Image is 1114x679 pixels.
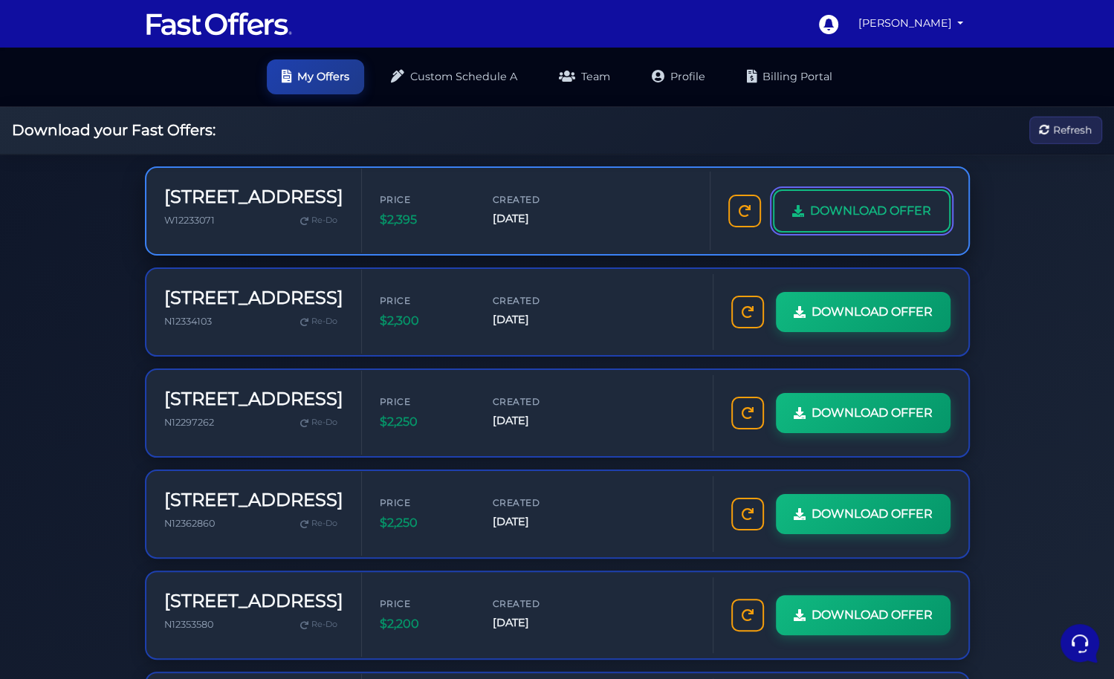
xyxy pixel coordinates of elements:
[493,394,582,409] span: Created
[380,311,469,331] span: $2,300
[311,416,337,429] span: Re-Do
[164,619,213,630] span: N12353580
[637,59,720,94] a: Profile
[776,292,951,332] a: DOWNLOAD OFFER
[24,166,54,195] img: dark
[194,477,285,511] button: Help
[732,59,847,94] a: Billing Portal
[380,597,469,611] span: Price
[493,597,582,611] span: Created
[294,514,343,533] a: Re-Do
[776,393,951,433] a: DOWNLOAD OFFER
[164,215,215,226] span: W12233071
[62,125,227,140] p: You: I know I can change it on PDF I just want it to always be like this since I have to change e...
[164,287,343,309] h3: [STREET_ADDRESS]
[236,107,273,120] p: 4mo ago
[311,517,337,530] span: Re-Do
[493,513,582,530] span: [DATE]
[544,59,625,94] a: Team
[164,518,215,529] span: N12362860
[1058,621,1102,666] iframe: Customerly Messenger Launcher
[164,490,343,511] h3: [STREET_ADDRESS]
[380,210,469,230] span: $2,395
[776,595,951,635] a: DOWNLOAD OFFER
[240,83,273,95] a: See all
[45,498,70,511] p: Home
[18,101,279,146] a: AuraYou:I know I can change it on PDF I just want it to always be like this since I have to chang...
[164,186,343,208] h3: [STREET_ADDRESS]
[380,614,469,634] span: $2,200
[773,189,951,233] a: DOWNLOAD OFFER
[852,9,970,38] a: [PERSON_NAME]
[493,311,582,328] span: [DATE]
[812,403,933,423] span: DOWNLOAD OFFER
[294,312,343,331] a: Re-Do
[185,268,273,280] a: Open Help Center
[380,412,469,432] span: $2,250
[24,83,120,95] span: Your Conversations
[380,513,469,533] span: $2,250
[107,218,208,230] span: Start a Conversation
[164,316,212,327] span: N12334103
[311,214,337,227] span: Re-Do
[294,615,343,634] a: Re-Do
[12,121,216,139] h2: Download your Fast Offers:
[12,12,250,59] h2: Hello [PERSON_NAME] 👋
[380,394,469,409] span: Price
[493,293,582,308] span: Created
[24,108,54,138] img: dark
[493,614,582,631] span: [DATE]
[12,477,103,511] button: Home
[493,192,582,207] span: Created
[812,504,933,524] span: DOWNLOAD OFFER
[812,605,933,625] span: DOWNLOAD OFFER
[1029,117,1102,144] button: Refresh
[380,293,469,308] span: Price
[24,268,101,280] span: Find an Answer
[810,201,931,221] span: DOWNLOAD OFFER
[62,107,227,122] span: Aura
[311,618,337,631] span: Re-Do
[164,417,214,428] span: N12297262
[103,477,195,511] button: Messages
[33,300,243,315] input: Search for an Article...
[380,192,469,207] span: Price
[812,302,933,322] span: DOWNLOAD OFFER
[294,211,343,230] a: Re-Do
[230,498,250,511] p: Help
[164,389,343,410] h3: [STREET_ADDRESS]
[294,413,343,432] a: Re-Do
[18,158,279,203] a: Fast Offers SupportYou:I just want that on 1 page, and when I do fast offers to only have it on S...
[62,164,228,179] span: Fast Offers Support
[1053,122,1092,138] span: Refresh
[493,210,582,227] span: [DATE]
[62,182,228,197] p: You: I just want that on 1 page, and when I do fast offers to only have it on Schedule A page 1. ...
[128,498,170,511] p: Messages
[493,412,582,429] span: [DATE]
[380,496,469,510] span: Price
[311,315,337,328] span: Re-Do
[376,59,532,94] a: Custom Schedule A
[24,209,273,238] button: Start a Conversation
[267,59,364,94] a: My Offers
[776,494,951,534] a: DOWNLOAD OFFER
[164,591,343,612] h3: [STREET_ADDRESS]
[237,164,273,178] p: 8mo ago
[493,496,582,510] span: Created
